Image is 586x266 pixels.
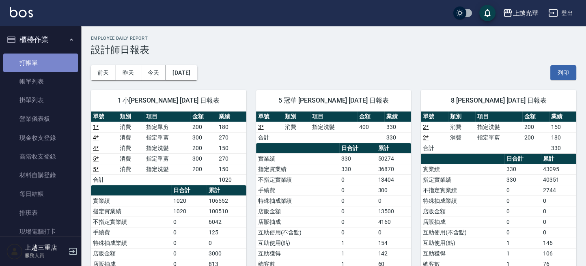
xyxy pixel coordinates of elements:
a: 排班表 [3,204,78,222]
td: 330 [384,132,411,143]
th: 單號 [256,112,283,122]
td: 店販金額 [421,206,504,217]
td: 100510 [207,206,246,217]
td: 1 [504,248,541,259]
th: 單號 [91,112,118,122]
td: 合計 [421,143,448,153]
td: 合計 [91,174,118,185]
h2: Employee Daily Report [91,36,576,41]
td: 互助使用(不含點) [421,227,504,238]
td: 消費 [118,164,144,174]
td: 0 [504,195,541,206]
td: 40351 [541,174,576,185]
td: 125 [207,227,246,238]
td: 106 [541,248,576,259]
table: a dense table [421,112,576,154]
a: 每日結帳 [3,184,78,203]
td: 指定洗髮 [144,143,190,153]
button: 前天 [91,65,116,80]
td: 互助使用(點) [421,238,504,248]
td: 消費 [118,153,144,164]
th: 金額 [522,112,549,122]
a: 材料自購登錄 [3,166,78,184]
td: 1 [504,238,541,248]
a: 高階收支登錄 [3,147,78,166]
td: 3000 [207,248,246,259]
th: 業績 [549,112,576,122]
td: 330 [339,164,376,174]
td: 0 [376,195,411,206]
span: 5 冠華 [PERSON_NAME] [DATE] 日報表 [266,97,402,105]
button: 登出 [545,6,576,21]
td: 300 [190,132,217,143]
td: 150 [217,164,246,174]
td: 指定洗髮 [310,122,357,132]
p: 服務人員 [25,252,66,259]
th: 業績 [384,112,411,122]
button: 櫃檯作業 [3,29,78,50]
a: 打帳單 [3,54,78,72]
td: 1020 [171,206,207,217]
td: 合計 [256,132,283,143]
td: 180 [549,132,576,143]
td: 200 [190,122,217,132]
td: 0 [171,217,207,227]
h3: 設計師日報表 [91,44,576,56]
th: 類別 [448,112,475,122]
td: 指定洗髮 [475,122,522,132]
td: 0 [339,217,376,227]
td: 0 [504,185,541,195]
td: 指定單剪 [144,153,190,164]
td: 0 [207,238,246,248]
td: 指定單剪 [144,132,190,143]
th: 項目 [144,112,190,122]
td: 不指定實業績 [421,185,504,195]
td: 4160 [376,217,411,227]
td: 互助獲得 [256,248,339,259]
td: 1020 [171,195,207,206]
table: a dense table [91,112,246,185]
h5: 上越三重店 [25,244,66,252]
td: 店販金額 [91,248,171,259]
td: 330 [504,174,541,185]
button: 今天 [141,65,166,80]
td: 實業績 [256,153,339,164]
td: 消費 [118,132,144,143]
img: Logo [10,7,33,17]
td: 200 [522,132,549,143]
td: 消費 [118,143,144,153]
td: 實業績 [91,195,171,206]
button: 昨天 [116,65,141,80]
td: 150 [217,143,246,153]
td: 0 [541,227,576,238]
td: 互助使用(點) [256,238,339,248]
td: 0 [339,174,376,185]
th: 累計 [207,185,246,196]
button: save [479,5,496,21]
td: 50274 [376,153,411,164]
td: 13500 [376,206,411,217]
td: 270 [217,132,246,143]
th: 金額 [190,112,217,122]
a: 帳單列表 [3,72,78,91]
td: 手續費 [91,227,171,238]
td: 300 [376,185,411,195]
td: 不指定實業績 [91,217,171,227]
td: 330 [339,153,376,164]
span: 8 [PERSON_NAME] [DATE] 日報表 [431,97,567,105]
td: 互助使用(不含點) [256,227,339,238]
td: 13404 [376,174,411,185]
th: 項目 [475,112,522,122]
button: 上越光華 [500,5,542,21]
td: 0 [339,206,376,217]
td: 142 [376,248,411,259]
td: 0 [339,227,376,238]
td: 店販抽成 [421,217,504,227]
td: 146 [541,238,576,248]
td: 0 [171,238,207,248]
th: 單號 [421,112,448,122]
td: 消費 [283,122,310,132]
td: 0 [171,227,207,238]
td: 店販金額 [256,206,339,217]
td: 不指定實業績 [256,174,339,185]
